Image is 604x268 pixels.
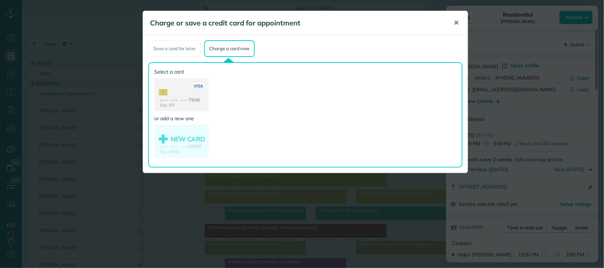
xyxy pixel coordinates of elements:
[150,18,444,28] h5: Charge or save a credit card for appointment
[204,40,254,57] div: Charge a card now
[148,40,201,57] div: Save a card for later
[154,115,209,122] label: or add a new one
[454,19,459,27] span: ✕
[154,68,209,75] label: Select a card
